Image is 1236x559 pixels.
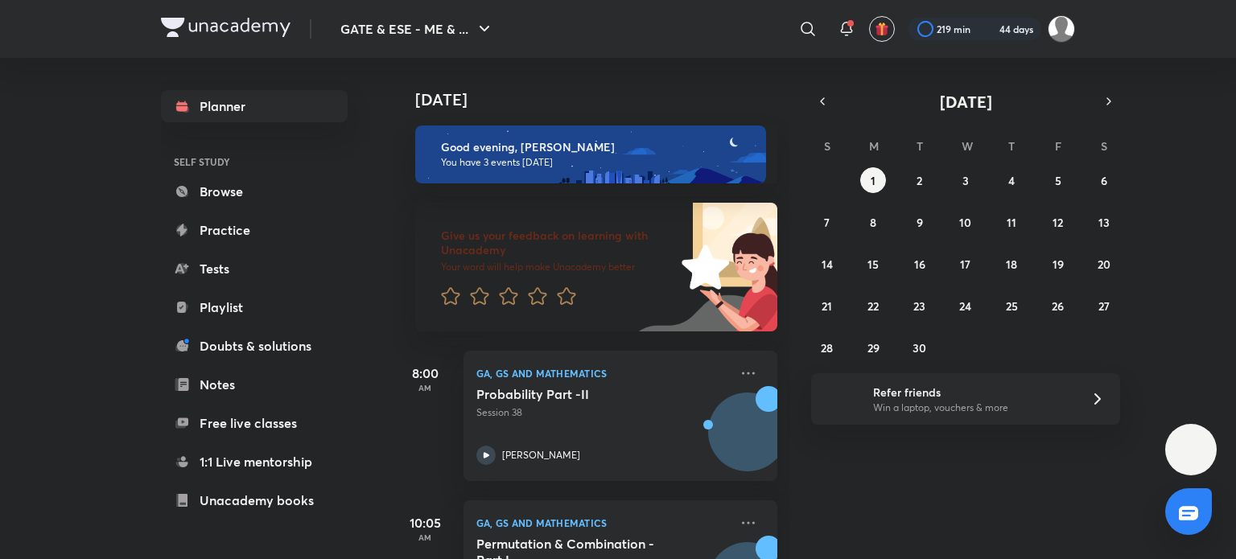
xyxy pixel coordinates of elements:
[999,251,1024,277] button: September 18, 2025
[999,293,1024,319] button: September 25, 2025
[953,167,978,193] button: September 3, 2025
[873,401,1071,415] p: Win a laptop, vouchers & more
[962,173,969,188] abbr: September 3, 2025
[161,407,348,439] a: Free live classes
[161,368,348,401] a: Notes
[1045,209,1071,235] button: September 12, 2025
[1098,298,1110,314] abbr: September 27, 2025
[914,257,925,272] abbr: September 16, 2025
[1045,293,1071,319] button: September 26, 2025
[873,384,1071,401] h6: Refer friends
[907,167,933,193] button: September 2, 2025
[1007,215,1016,230] abbr: September 11, 2025
[867,340,880,356] abbr: September 29, 2025
[1091,293,1117,319] button: September 27, 2025
[415,90,793,109] h4: [DATE]
[1055,173,1061,188] abbr: September 5, 2025
[161,291,348,323] a: Playlist
[441,228,676,257] h6: Give us your feedback on learning with Unacademy
[913,340,926,356] abbr: September 30, 2025
[860,167,886,193] button: September 1, 2025
[953,209,978,235] button: September 10, 2025
[476,405,729,420] p: Session 38
[999,209,1024,235] button: September 11, 2025
[960,257,970,272] abbr: September 17, 2025
[1091,167,1117,193] button: September 6, 2025
[953,251,978,277] button: September 17, 2025
[907,335,933,360] button: September 30, 2025
[441,261,676,273] p: Your word will help make Unacademy better
[161,90,348,122] a: Planner
[869,138,879,154] abbr: Monday
[875,22,889,36] img: avatar
[940,91,992,113] span: [DATE]
[476,386,677,402] h5: Probability Part -II
[1091,209,1117,235] button: September 13, 2025
[1048,15,1075,43] img: Abhay Raj
[860,209,886,235] button: September 8, 2025
[1098,215,1110,230] abbr: September 13, 2025
[161,214,348,246] a: Practice
[393,532,457,542] p: AM
[161,484,348,516] a: Unacademy books
[1006,298,1018,314] abbr: September 25, 2025
[814,335,840,360] button: September 28, 2025
[822,298,832,314] abbr: September 21, 2025
[867,257,879,272] abbr: September 15, 2025
[822,257,833,272] abbr: September 14, 2025
[441,156,752,169] p: You have 3 events [DATE]
[393,513,457,532] h5: 10:05
[1045,251,1071,277] button: September 19, 2025
[959,298,971,314] abbr: September 24, 2025
[1008,173,1015,188] abbr: September 4, 2025
[999,167,1024,193] button: September 4, 2025
[870,215,876,230] abbr: September 8, 2025
[814,209,840,235] button: September 7, 2025
[860,293,886,319] button: September 22, 2025
[161,253,348,285] a: Tests
[441,140,752,154] h6: Good evening, [PERSON_NAME]
[907,293,933,319] button: September 23, 2025
[1006,257,1017,272] abbr: September 18, 2025
[502,448,580,462] p: [PERSON_NAME]
[415,125,766,183] img: evening
[161,175,348,208] a: Browse
[871,173,875,188] abbr: September 1, 2025
[824,383,856,415] img: referral
[161,148,348,175] h6: SELF STUDY
[476,364,729,383] p: GA, GS and Mathematics
[393,364,457,383] h5: 8:00
[1101,173,1107,188] abbr: September 6, 2025
[1053,215,1063,230] abbr: September 12, 2025
[1045,167,1071,193] button: September 5, 2025
[953,293,978,319] button: September 24, 2025
[869,16,895,42] button: avatar
[331,13,504,45] button: GATE & ESE - ME & ...
[161,330,348,362] a: Doubts & solutions
[962,138,973,154] abbr: Wednesday
[860,251,886,277] button: September 15, 2025
[161,18,290,41] a: Company Logo
[814,251,840,277] button: September 14, 2025
[824,215,830,230] abbr: September 7, 2025
[393,383,457,393] p: AM
[821,340,833,356] abbr: September 28, 2025
[1008,138,1015,154] abbr: Thursday
[824,138,830,154] abbr: Sunday
[1052,298,1064,314] abbr: September 26, 2025
[980,21,996,37] img: streak
[1101,138,1107,154] abbr: Saturday
[1053,257,1064,272] abbr: September 19, 2025
[917,173,922,188] abbr: September 2, 2025
[1181,440,1201,459] img: ttu
[814,293,840,319] button: September 21, 2025
[627,203,777,331] img: feedback_image
[1055,138,1061,154] abbr: Friday
[867,298,879,314] abbr: September 22, 2025
[860,335,886,360] button: September 29, 2025
[917,138,923,154] abbr: Tuesday
[161,446,348,478] a: 1:1 Live mentorship
[476,513,729,532] p: GA, GS and Mathematics
[1091,251,1117,277] button: September 20, 2025
[913,298,925,314] abbr: September 23, 2025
